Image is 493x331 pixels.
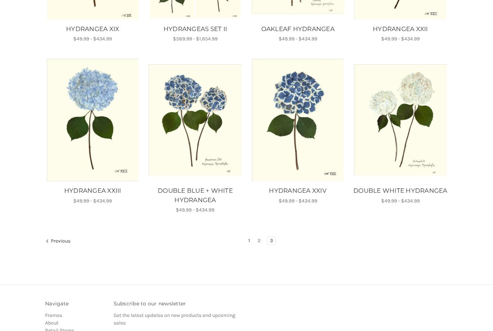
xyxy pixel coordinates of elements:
[46,59,139,181] img: Unframed
[73,36,112,42] span: $49.99 - $434.99
[148,186,243,205] a: DOUBLE BLUE + WHITE HYDRANGEA, Price range from $49.99 to $434.99
[252,59,344,181] a: HYDRANGEA XXIV, Price range from $49.99 to $434.99
[354,64,447,176] img: Unframed
[45,312,62,318] a: Frames
[279,36,317,42] span: $49.99 - $434.99
[45,236,448,247] nav: pagination
[353,186,448,196] a: DOUBLE WHITE HYDRANGEA, Price range from $49.99 to $434.99
[148,25,243,34] a: HYDRANGEAS SET II, Price range from $589.99 to $1,654.99
[279,198,317,204] span: $49.99 - $434.99
[381,36,420,42] span: $49.99 - $434.99
[176,207,214,213] span: $49.99 - $434.99
[255,237,263,245] a: Page 2 of 3
[114,300,243,308] h3: Subscribe to our newsletter
[381,198,420,204] span: $49.99 - $434.99
[246,237,253,245] a: Page 1 of 3
[252,59,344,181] img: Unframed
[45,186,140,196] a: HYDRANGEA XXIII, Price range from $49.99 to $434.99
[250,25,345,34] a: OAKLEAF HYDRANGEA, Price range from $49.99 to $434.99
[353,25,448,34] a: HYDRANGEA XXII, Price range from $49.99 to $434.99
[173,36,218,42] span: $589.99 - $1,654.99
[45,237,73,246] a: Previous
[250,186,345,196] a: HYDRANGEA XXIV, Price range from $49.99 to $434.99
[45,25,140,34] a: HYDRANGEA XIX, Price range from $49.99 to $434.99
[46,59,139,181] a: HYDRANGEA XXIII, Price range from $49.99 to $434.99
[45,320,58,326] a: About
[267,237,275,245] a: Page 3 of 3
[354,59,447,181] a: DOUBLE WHITE HYDRANGEA, Price range from $49.99 to $434.99
[149,64,241,176] img: Unframed
[73,198,112,204] span: $49.99 - $434.99
[114,312,243,327] p: Get the latest updates on new products and upcoming sales
[45,300,106,308] h3: Navigate
[149,59,241,181] a: DOUBLE BLUE + WHITE HYDRANGEA, Price range from $49.99 to $434.99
